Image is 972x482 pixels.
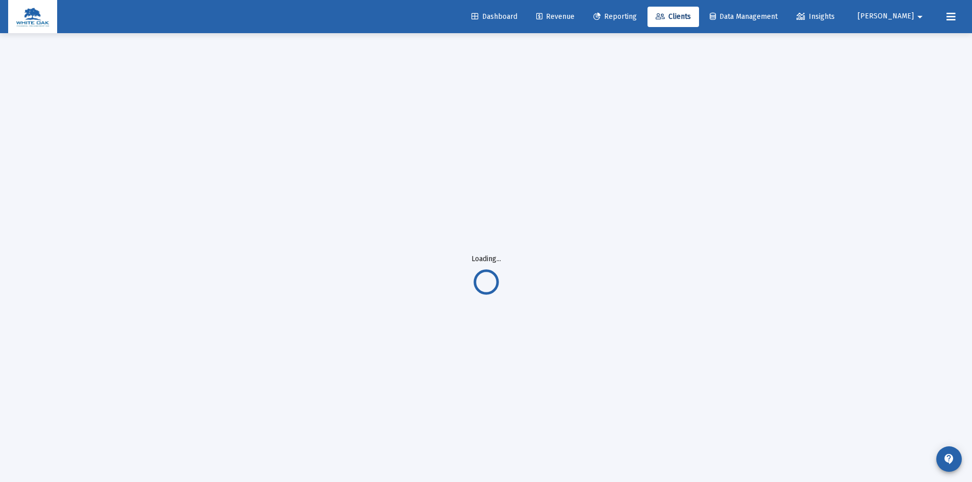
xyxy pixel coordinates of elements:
span: Revenue [536,12,575,21]
span: Data Management [710,12,778,21]
img: Dashboard [16,7,49,27]
a: Reporting [585,7,645,27]
mat-icon: arrow_drop_down [914,7,926,27]
a: Data Management [702,7,786,27]
span: Dashboard [471,12,517,21]
span: Insights [796,12,835,21]
a: Dashboard [463,7,526,27]
span: Reporting [593,12,637,21]
mat-icon: contact_support [943,453,955,465]
a: Clients [647,7,699,27]
span: [PERSON_NAME] [858,12,914,21]
span: Clients [656,12,691,21]
button: [PERSON_NAME] [845,6,938,27]
a: Revenue [528,7,583,27]
a: Insights [788,7,843,27]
